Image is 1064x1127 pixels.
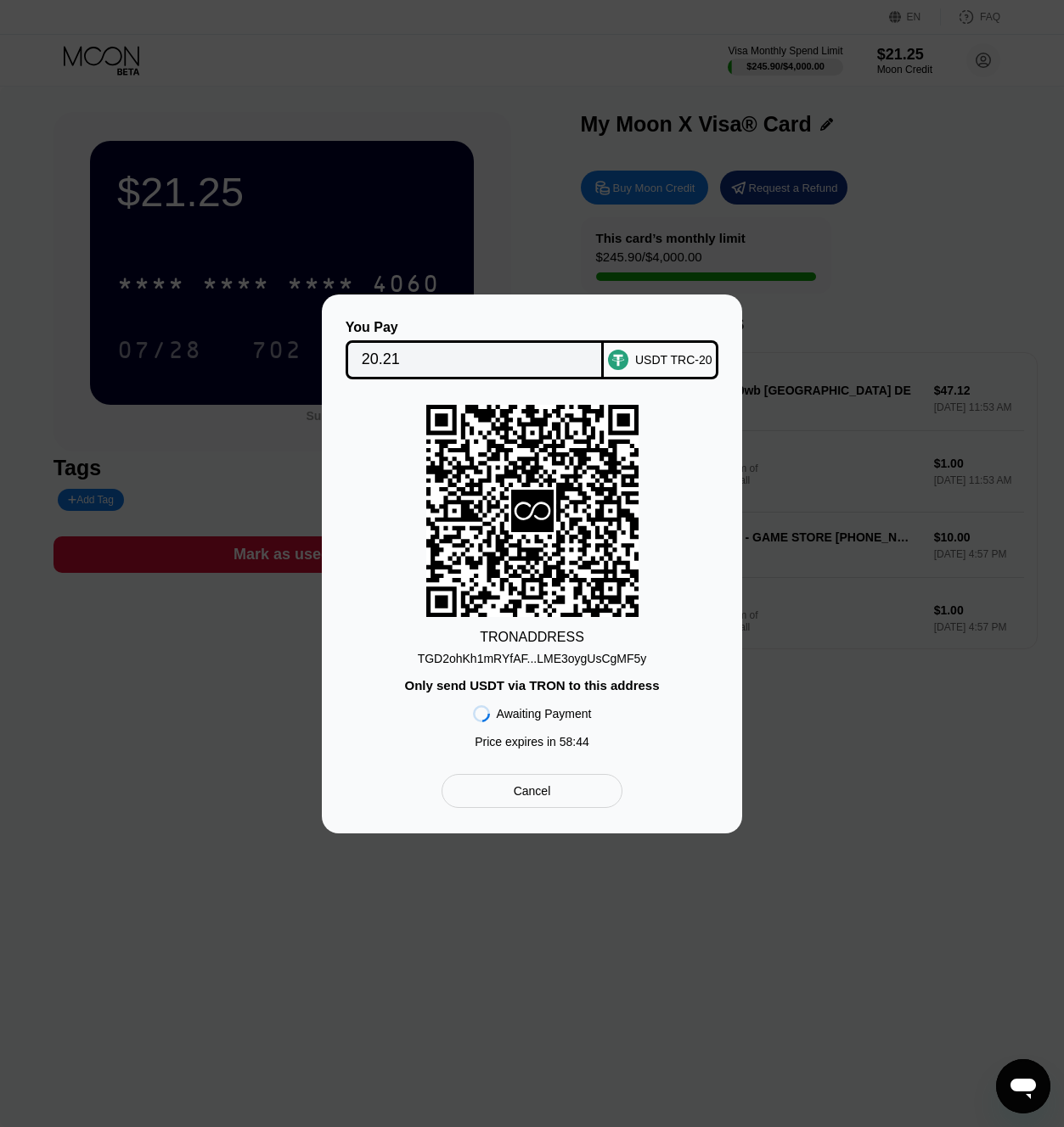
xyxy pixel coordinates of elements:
[480,630,584,645] div: TRON ADDRESS
[404,678,659,692] div: Only send USDT via TRON to this address
[418,645,647,665] div: TGD2ohKh1mRYfAF...LME3oygUsCgMF5y
[346,320,605,335] div: You Pay
[560,735,589,749] span: 58 : 44
[497,707,592,720] div: Awaiting Payment
[418,652,647,665] div: TGD2ohKh1mRYfAF...LME3oygUsCgMF5y
[475,735,589,749] div: Price expires in
[442,774,622,808] div: Cancel
[996,1059,1050,1113] iframe: Button to launch messaging window
[514,783,551,799] div: Cancel
[635,353,712,367] div: USDT TRC-20
[347,320,717,379] div: You PayUSDT TRC-20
